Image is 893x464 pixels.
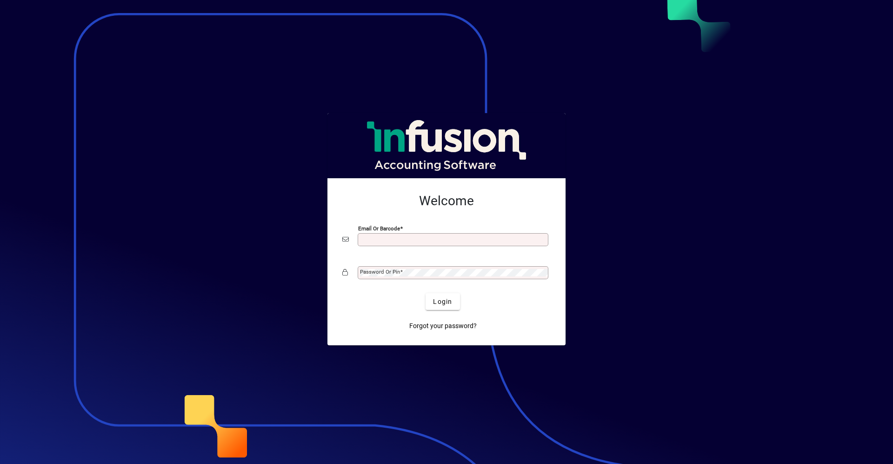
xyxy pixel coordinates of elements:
[433,297,452,307] span: Login
[409,321,477,331] span: Forgot your password?
[342,193,551,209] h2: Welcome
[406,317,480,334] a: Forgot your password?
[358,225,400,232] mat-label: Email or Barcode
[360,269,400,275] mat-label: Password or Pin
[426,293,460,310] button: Login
